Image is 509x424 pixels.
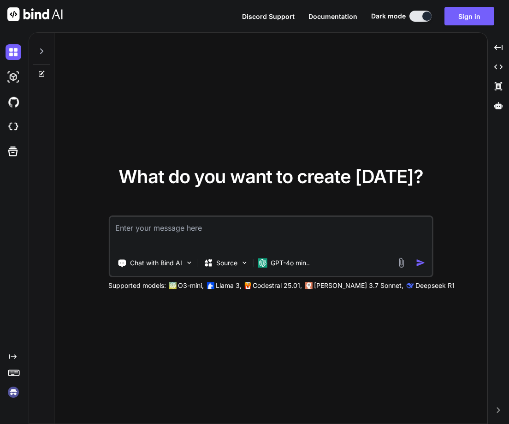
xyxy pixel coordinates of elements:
[240,259,248,267] img: Pick Models
[396,257,407,268] img: attachment
[242,12,295,20] span: Discord Support
[314,281,403,290] p: [PERSON_NAME] 3.7 Sonnet,
[406,282,414,289] img: claude
[6,69,21,85] img: darkAi-studio
[108,281,166,290] p: Supported models:
[258,258,267,268] img: GPT-4o mini
[185,259,193,267] img: Pick Tools
[242,12,295,21] button: Discord Support
[6,384,21,400] img: signin
[444,7,494,25] button: Sign in
[207,282,214,289] img: Llama2
[371,12,406,21] span: Dark mode
[178,281,204,290] p: O3-mini,
[271,258,310,268] p: GPT-4o min..
[244,282,251,289] img: Mistral-AI
[169,282,176,289] img: GPT-4
[415,281,455,290] p: Deepseek R1
[6,44,21,60] img: darkChat
[253,281,302,290] p: Codestral 25.01,
[7,7,63,21] img: Bind AI
[216,258,237,268] p: Source
[118,165,423,188] span: What do you want to create [DATE]?
[216,281,242,290] p: Llama 3,
[416,258,426,268] img: icon
[305,282,312,289] img: claude
[130,258,182,268] p: Chat with Bind AI
[308,12,357,21] button: Documentation
[308,12,357,20] span: Documentation
[6,94,21,110] img: githubDark
[6,119,21,135] img: cloudideIcon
